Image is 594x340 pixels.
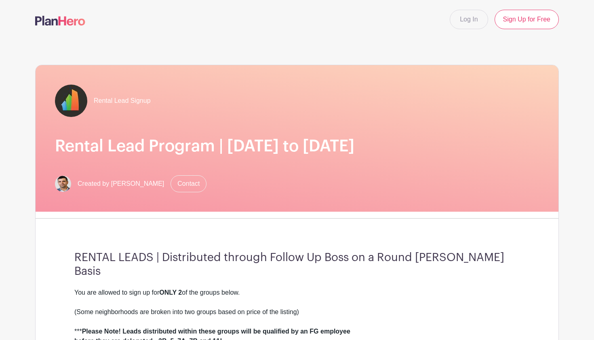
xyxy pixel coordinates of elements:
strong: ONLY 2 [159,289,182,296]
span: Rental Lead Signup [94,96,151,106]
span: Created by [PERSON_NAME] [78,179,164,189]
img: Screen%20Shot%202023-02-21%20at%2010.54.51%20AM.png [55,176,71,192]
div: You are allowed to sign up for of the groups below. [74,288,520,297]
h1: Rental Lead Program | [DATE] to [DATE] [55,136,539,156]
h3: RENTAL LEADS | Distributed through Follow Up Boss on a Round [PERSON_NAME] Basis [74,251,520,278]
div: (Some neighborhoods are broken into two groups based on price of the listing) [74,307,520,317]
img: fulton-grace-logo.jpeg [55,85,87,117]
a: Contact [171,175,206,192]
strong: Please Note! Leads distributed within these groups will be qualified by an FG employee [82,328,350,335]
a: Sign Up for Free [495,10,559,29]
a: Log In [450,10,488,29]
img: logo-507f7623f17ff9eddc593b1ce0a138ce2505c220e1c5a4e2b4648c50719b7d32.svg [35,16,85,25]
